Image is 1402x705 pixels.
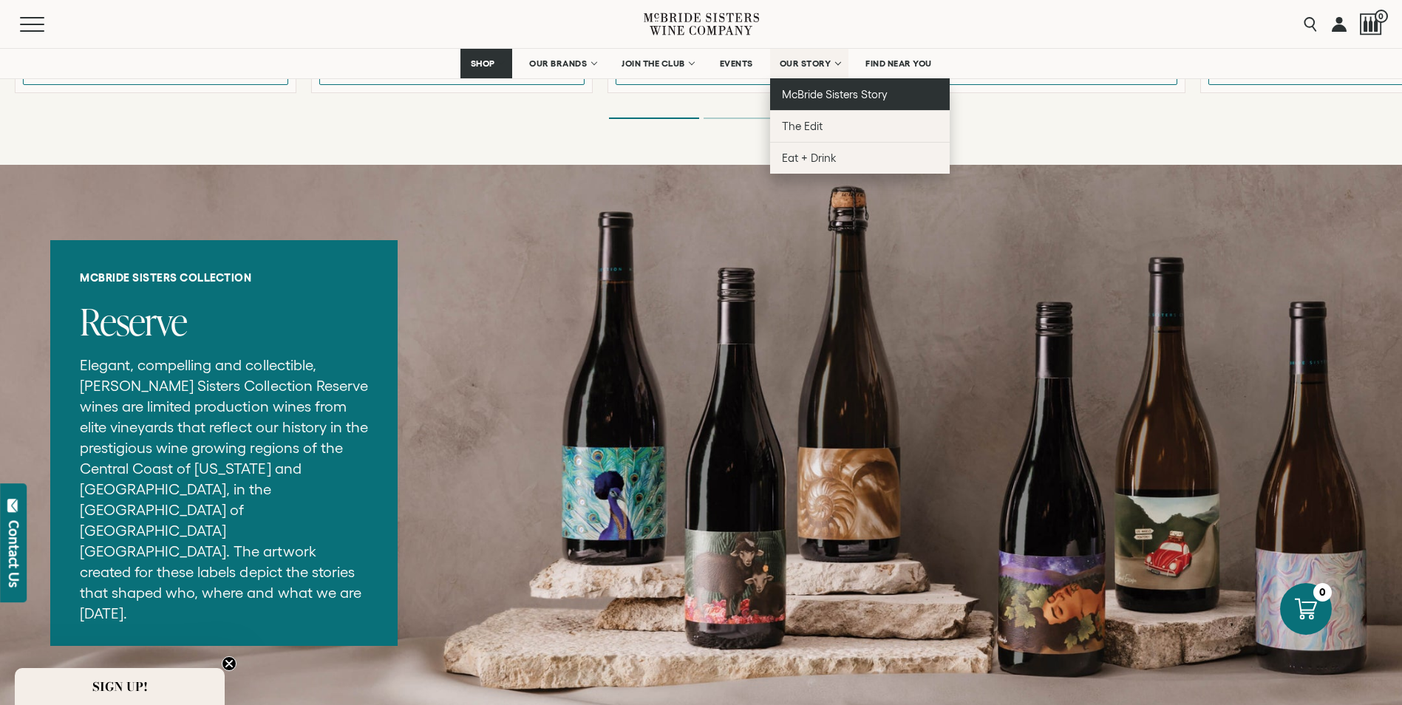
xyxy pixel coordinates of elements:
button: Close teaser [222,656,236,671]
li: Page dot 2 [704,117,794,119]
a: JOIN THE CLUB [612,49,703,78]
span: OUR STORY [780,58,831,69]
a: FIND NEAR YOU [856,49,942,78]
a: OUR STORY [770,49,849,78]
span: JOIN THE CLUB [622,58,685,69]
span: FIND NEAR YOU [865,58,932,69]
span: EVENTS [720,58,753,69]
span: SIGN UP! [92,678,148,695]
span: McBride Sisters Story [782,88,888,101]
h6: McBride Sisters Collection [80,271,368,285]
span: SHOP [470,58,495,69]
span: The Edit [782,120,823,132]
span: Reserve [80,296,187,347]
a: OUR BRANDS [520,49,605,78]
div: Contact Us [7,520,21,587]
div: SIGN UP!Close teaser [15,668,225,705]
a: EVENTS [710,49,763,78]
a: The Edit [770,110,950,142]
div: 0 [1313,583,1332,602]
p: Elegant, compelling and collectible, [PERSON_NAME] Sisters Collection Reserve wines are limited p... [80,355,368,624]
button: Mobile Menu Trigger [20,17,73,32]
a: SHOP [460,49,512,78]
span: Eat + Drink [782,151,837,164]
span: OUR BRANDS [529,58,587,69]
a: Eat + Drink [770,142,950,174]
a: McBride Sisters Story [770,78,950,110]
li: Page dot 1 [609,117,699,119]
span: 0 [1375,10,1388,23]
